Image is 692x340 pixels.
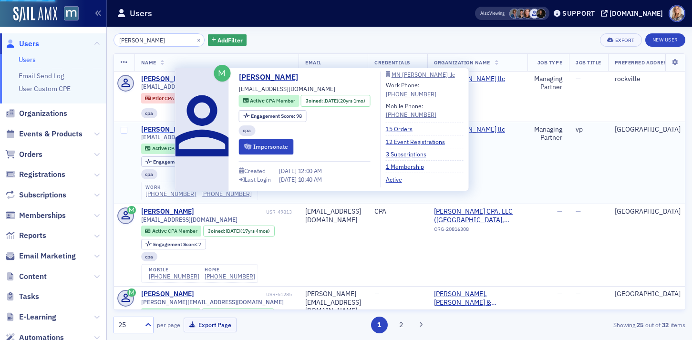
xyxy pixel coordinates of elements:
span: Events & Products [19,129,83,139]
a: MN [PERSON_NAME] llc [386,72,464,77]
button: Export Page [184,318,237,332]
button: Export [600,33,641,47]
a: [PHONE_NUMBER] [205,273,255,280]
div: work [145,185,196,190]
a: MN [PERSON_NAME] llc [434,125,521,134]
a: Subscriptions [5,190,66,200]
span: [EMAIL_ADDRESS][DOMAIN_NAME] [141,134,238,141]
div: Active: Active: CPA Member [239,95,300,107]
button: Impersonate [239,139,294,154]
span: Organization Name [434,59,490,66]
button: AddFilter [208,34,247,46]
a: [PHONE_NUMBER] [201,190,252,197]
span: Email Marketing [19,251,76,261]
div: Export [615,38,635,43]
img: SailAMX [13,7,57,22]
a: View Homepage [57,6,79,22]
span: [DATE] [279,167,298,175]
span: Alex Blum CPA, LLC (Baltimore, MD) [434,207,521,224]
a: Active CPA Member [145,228,197,234]
span: CPA Member [168,145,197,152]
a: Active [386,175,409,184]
a: [PHONE_NUMBER] [149,273,199,280]
a: 12 Event Registrations [386,137,452,146]
span: Feldman, Blum & Associates, LLC [434,290,521,307]
div: Last Login [245,177,271,182]
a: Users [5,39,39,49]
div: Support [562,9,595,18]
span: [DATE] [226,227,240,234]
label: per page [157,320,180,329]
a: 1 Membership [386,162,431,171]
a: Organizations [5,108,67,119]
div: Managing Partner [534,125,562,142]
a: [PHONE_NUMBER] [145,190,196,197]
div: (17yrs 4mos) [226,228,270,234]
div: [EMAIL_ADDRESS][DOMAIN_NAME] [305,207,361,224]
div: ORG-52297 [434,135,521,145]
div: cpa [141,108,158,118]
span: Content [19,271,47,282]
a: Events & Products [5,129,83,139]
a: [PHONE_NUMBER] [386,110,436,119]
span: Prior [152,95,165,102]
span: Subscriptions [19,190,66,200]
span: CPA Member [165,95,194,102]
div: 7 [153,242,201,247]
span: Engagement Score : [153,158,198,165]
div: (20yrs 1mo) [323,97,365,105]
a: Active CPA Member [145,145,197,152]
div: Joined: 1978-03-31 00:00:00 [202,308,274,319]
h1: Users [130,8,152,19]
a: Reports [5,230,46,241]
span: Mary Beth Halpern [516,9,526,19]
span: [DATE] [279,175,298,183]
div: Joined: 2008-04-29 00:00:00 [203,226,275,236]
span: Registrations [19,169,65,180]
div: rockville [615,75,684,83]
span: Active [152,227,168,234]
a: [PERSON_NAME] [141,75,194,83]
span: Natalie Antonakas [523,9,533,19]
div: Work Phone: [386,81,436,98]
a: 3 Subscriptions [386,150,434,158]
a: [PERSON_NAME], [PERSON_NAME] & Associates, LLC [434,290,521,307]
div: [GEOGRAPHIC_DATA] [615,125,684,134]
div: Showing out of items [501,320,685,329]
span: Tasks [19,291,39,302]
a: Email Send Log [19,72,64,80]
a: Tasks [5,291,39,302]
span: CPA Member [168,227,197,234]
span: Joined : [208,228,226,234]
a: Users [19,55,36,64]
div: Engagement Score: 98 [141,156,209,167]
div: vp [576,125,601,134]
span: MN Blum llc [434,125,521,134]
div: home [205,267,255,273]
span: Memberships [19,210,66,221]
span: Reports [19,230,46,241]
a: [PERSON_NAME] CPA, LLC ([GEOGRAPHIC_DATA], [GEOGRAPHIC_DATA]) [434,207,521,224]
div: USR-49813 [196,209,292,215]
a: Memberships [5,210,66,221]
span: Job Type [537,59,562,66]
div: Joined: 2005-08-03 00:00:00 [301,95,370,107]
a: Prior CPA Member [145,95,194,101]
span: Justin Chase [529,9,539,19]
span: Joined : [306,97,324,105]
input: Search… [114,33,205,47]
div: Active: Active: Life Member [141,308,201,319]
button: [DOMAIN_NAME] [601,10,666,17]
div: [PERSON_NAME] [141,207,194,216]
div: cpa [141,169,158,179]
span: — [374,289,380,298]
div: CPA [374,207,421,216]
div: [PHONE_NUMBER] [386,90,436,98]
span: Engagement Score : [153,241,198,247]
span: Active [250,97,266,104]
